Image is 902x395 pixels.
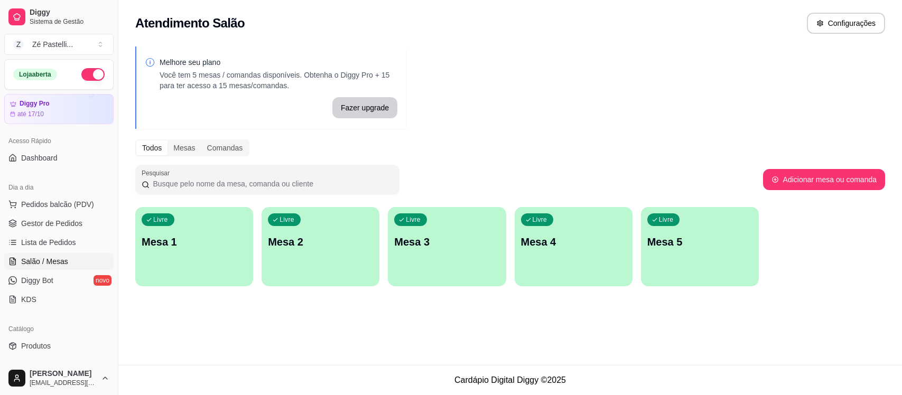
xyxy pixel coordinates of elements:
button: Fazer upgrade [332,97,397,118]
article: Diggy Pro [20,100,50,108]
span: Z [13,39,24,50]
span: Gestor de Pedidos [21,218,82,229]
span: [EMAIL_ADDRESS][DOMAIN_NAME] [30,379,97,387]
h2: Atendimento Salão [135,15,245,32]
p: Livre [533,215,547,224]
button: Select a team [4,34,114,55]
span: Produtos [21,341,51,351]
div: Dia a dia [4,179,114,196]
article: até 17/10 [17,110,44,118]
div: Comandas [201,140,249,155]
a: Lista de Pedidos [4,234,114,251]
button: Pedidos balcão (PDV) [4,196,114,213]
p: Mesa 2 [268,234,373,249]
span: Diggy [30,8,109,17]
footer: Cardápio Digital Diggy © 2025 [118,365,902,395]
p: Livre [659,215,674,224]
p: Mesa 3 [394,234,499,249]
a: Gestor de Pedidos [4,215,114,232]
div: Acesso Rápido [4,133,114,149]
a: Complementos [4,356,114,373]
span: Pedidos balcão (PDV) [21,199,94,210]
a: DiggySistema de Gestão [4,4,114,30]
span: Sistema de Gestão [30,17,109,26]
label: Pesquisar [142,168,173,177]
p: Você tem 5 mesas / comandas disponíveis. Obtenha o Diggy Pro + 15 para ter acesso a 15 mesas/coma... [160,70,397,91]
span: Salão / Mesas [21,256,68,267]
span: Lista de Pedidos [21,237,76,248]
div: Loja aberta [13,69,57,80]
p: Melhore seu plano [160,57,397,68]
button: LivreMesa 3 [388,207,506,286]
p: Livre [153,215,168,224]
p: Livre [406,215,421,224]
a: Dashboard [4,149,114,166]
button: LivreMesa 4 [515,207,633,286]
p: Mesa 1 [142,234,247,249]
span: Diggy Bot [21,275,53,286]
a: Produtos [4,337,114,354]
a: Diggy Proaté 17/10 [4,94,114,124]
span: [PERSON_NAME] [30,369,97,379]
p: Mesa 4 [521,234,626,249]
div: Mesas [168,140,201,155]
button: LivreMesa 5 [641,207,759,286]
button: Alterar Status [81,68,105,81]
span: Dashboard [21,153,58,163]
span: KDS [21,294,36,305]
span: Complementos [21,360,71,370]
a: Diggy Botnovo [4,272,114,289]
button: Adicionar mesa ou comanda [763,169,885,190]
button: [PERSON_NAME][EMAIL_ADDRESS][DOMAIN_NAME] [4,365,114,391]
div: Catálogo [4,321,114,337]
input: Pesquisar [150,178,393,189]
button: LivreMesa 2 [262,207,379,286]
div: Todos [136,140,168,155]
button: Configurações [807,13,885,34]
p: Mesa 5 [647,234,752,249]
a: KDS [4,291,114,308]
a: Salão / Mesas [4,253,114,270]
button: LivreMesa 1 [135,207,253,286]
p: Livre [280,215,294,224]
div: Zé Pastelli ... [32,39,73,50]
